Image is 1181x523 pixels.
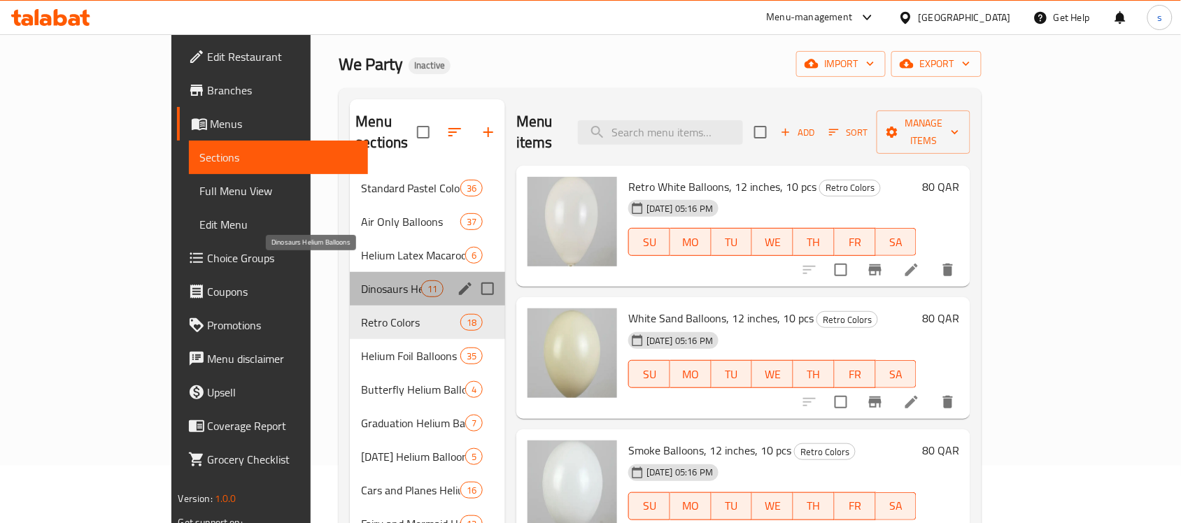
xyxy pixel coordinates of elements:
[876,228,917,256] button: SA
[438,115,472,149] span: Sort sections
[635,496,665,516] span: SU
[882,364,912,385] span: SA
[350,339,505,373] div: Helium Foil Balloons Hearts,stars and rounds 18 inches35
[208,451,358,468] span: Grocery Checklist
[752,492,793,520] button: WE
[465,381,483,398] div: items
[361,280,420,297] span: Dinosaurs Helium Balloons
[903,261,920,278] a: Edit menu item
[922,440,959,460] h6: 80 QAR
[361,314,460,331] span: Retro Colors
[361,213,460,230] span: Air Only Balloons
[528,308,617,398] img: White Sand Balloons, 12 inches, 10 pcs
[177,342,369,375] a: Menu disclaimer
[903,394,920,410] a: Edit menu item
[421,280,444,297] div: items
[528,177,617,266] img: Retro White Balloons, 12 inches, 10 pcs
[177,107,369,141] a: Menus
[676,364,706,385] span: MO
[775,122,820,143] span: Add item
[350,373,505,406] div: Butterfly Helium Balloons4
[409,59,451,71] span: Inactive
[628,308,814,329] span: White Sand Balloons, 12 inches, 10 pcs
[858,253,892,287] button: Branch-specific-item
[472,115,505,149] button: Add section
[758,364,788,385] span: WE
[208,417,358,434] span: Coverage Report
[670,360,712,388] button: MO
[746,117,775,147] span: Select section
[361,482,460,499] span: Cars and Planes Helium Balloons
[641,202,719,215] span: [DATE] 05:16 PM
[409,57,451,74] div: Inactive
[461,484,482,497] span: 16
[422,282,443,296] span: 11
[799,232,829,252] span: TH
[177,308,369,342] a: Promotions
[922,308,959,328] h6: 80 QAR
[840,232,870,252] span: FR
[177,40,369,73] a: Edit Restaurant
[840,364,870,385] span: FR
[820,180,880,196] span: Retro Colors
[361,381,465,398] span: Butterfly Helium Balloons
[670,228,712,256] button: MO
[835,228,876,256] button: FR
[350,473,505,507] div: Cars and Planes Helium Balloons16
[712,360,753,388] button: TU
[361,180,460,196] div: Standard Pastel Colors
[635,364,665,385] span: SU
[628,176,816,197] span: Retro White Balloons, 12 inches, 10 pcs
[826,255,856,285] span: Select to update
[339,48,403,80] span: We Party
[820,122,877,143] span: Sort items
[355,111,417,153] h2: Menu sections
[876,492,917,520] button: SA
[361,448,465,465] span: [DATE] Helium Balloons
[177,409,369,443] a: Coverage Report
[211,115,358,132] span: Menus
[628,492,670,520] button: SU
[455,278,476,299] button: edit
[208,82,358,99] span: Branches
[819,180,881,196] div: Retro Colors
[460,482,483,499] div: items
[1157,10,1162,25] span: s
[758,232,788,252] span: WE
[807,55,875,73] span: import
[460,180,483,196] div: items
[794,443,856,460] div: Retro Colors
[361,415,465,431] div: Graduation Helium Balloons
[578,120,743,145] input: search
[409,117,438,147] span: Select all sections
[466,450,482,464] span: 5
[840,496,870,516] span: FR
[516,111,561,153] h2: Menu items
[796,51,886,77] button: import
[628,360,670,388] button: SU
[712,492,753,520] button: TU
[177,241,369,275] a: Choice Groups
[931,385,965,419] button: delete
[208,48,358,65] span: Edit Restaurant
[350,272,505,306] div: Dinosaurs Helium Balloons11edit
[466,383,482,396] span: 4
[208,317,358,334] span: Promotions
[361,448,465,465] div: Father's Day Helium Balloons
[877,110,970,154] button: Manage items
[628,440,791,461] span: Smoke Balloons, 12 inches, 10 pcs
[826,122,871,143] button: Sort
[779,124,816,141] span: Add
[189,174,369,208] a: Full Menu View
[208,283,358,300] span: Coupons
[177,443,369,476] a: Grocery Checklist
[858,385,892,419] button: Branch-specific-item
[676,496,706,516] span: MO
[178,489,213,508] span: Version:
[350,306,505,339] div: Retro Colors18
[931,253,965,287] button: delete
[882,496,912,516] span: SA
[361,348,460,364] div: Helium Foil Balloons Hearts,stars and rounds 18 inches
[177,375,369,409] a: Upsell
[361,247,465,264] span: Helium Latex Macaroon Pastel Colors Balloons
